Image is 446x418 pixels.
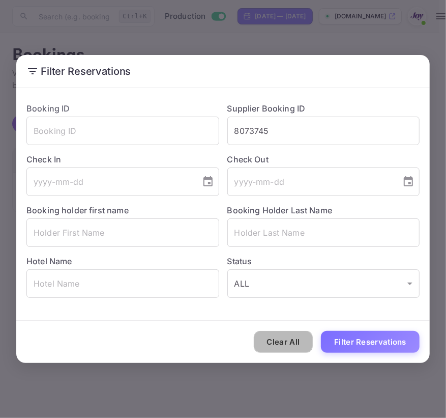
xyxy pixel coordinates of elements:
[227,218,420,247] input: Holder Last Name
[26,205,129,215] label: Booking holder first name
[227,205,333,215] label: Booking Holder Last Name
[26,168,194,196] input: yyyy-mm-dd
[321,331,420,353] button: Filter Reservations
[26,153,219,165] label: Check In
[227,168,395,196] input: yyyy-mm-dd
[227,153,420,165] label: Check Out
[398,172,419,192] button: Choose date
[26,218,219,247] input: Holder First Name
[26,256,72,266] label: Hotel Name
[254,331,313,353] button: Clear All
[227,117,420,145] input: Supplier Booking ID
[227,269,420,298] div: ALL
[227,255,420,267] label: Status
[198,172,218,192] button: Choose date
[227,103,306,114] label: Supplier Booking ID
[26,117,219,145] input: Booking ID
[26,103,70,114] label: Booking ID
[26,269,219,298] input: Hotel Name
[16,55,430,88] h2: Filter Reservations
